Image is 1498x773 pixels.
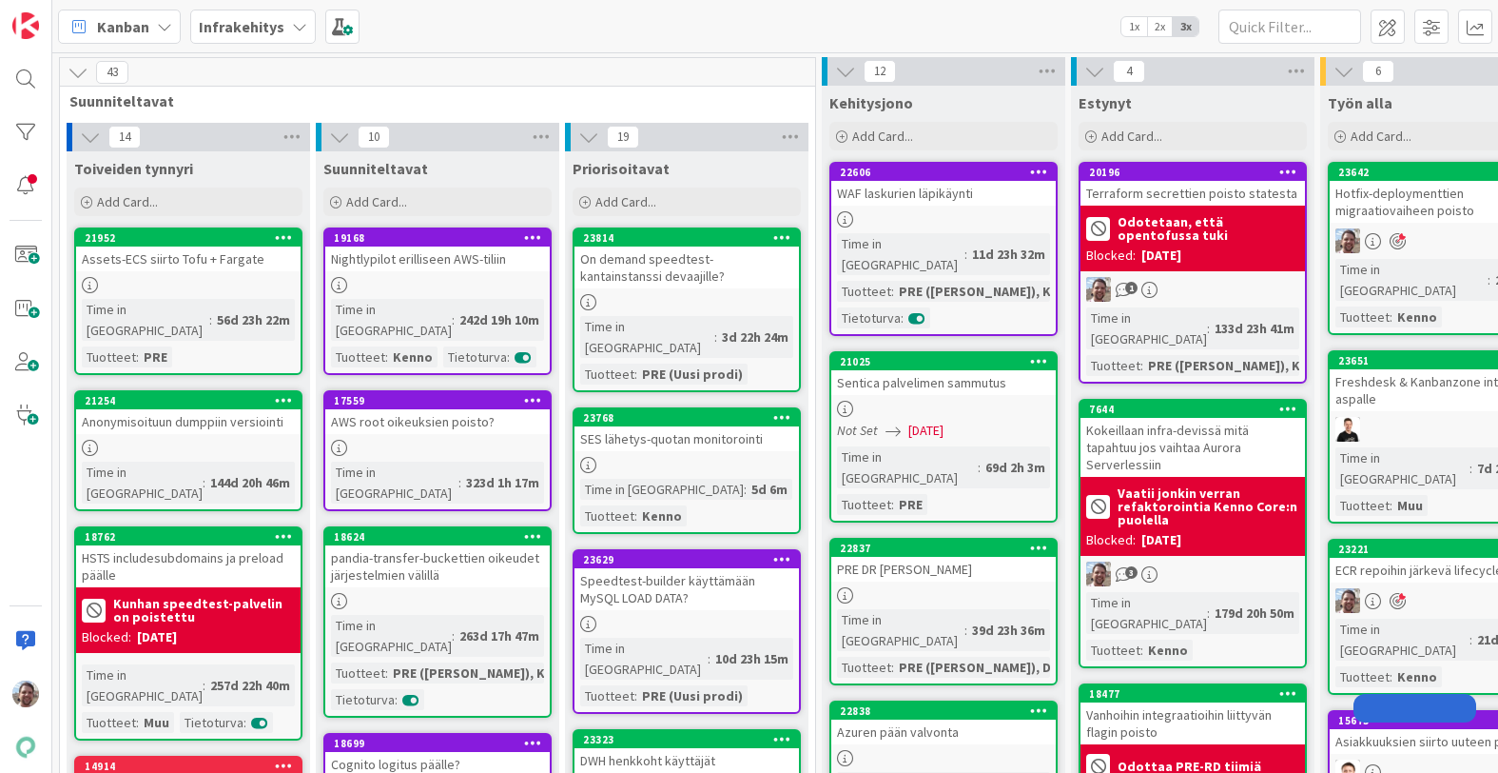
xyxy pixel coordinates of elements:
span: Kehitysjono [829,93,913,112]
div: Kenno [1392,666,1442,687]
div: Tuotteet [580,505,634,526]
div: Tuotteet [331,663,385,684]
b: Infrakehitys [199,17,284,36]
img: ET [1086,562,1111,586]
span: : [978,457,981,478]
span: Suunniteltavat [69,91,791,110]
div: pandia-transfer-buckettien oikeudet järjestelmien välillä [325,545,550,587]
span: : [209,309,212,330]
div: On demand speedtest-kantainstanssi devaajille? [574,247,799,288]
span: 1 [1125,282,1138,294]
b: Odottaa PRE-RD tiimiä [1118,760,1261,773]
span: : [203,472,205,493]
div: 18762 [76,528,301,545]
div: Kenno [1143,640,1193,661]
div: Blocked: [82,627,131,647]
div: PRE [139,347,172,367]
div: PRE (Uusi prodi) [637,364,748,385]
div: 18477 [1089,687,1305,701]
div: 18624pandia-transfer-buckettien oikeudet järjestelmien välillä [325,528,550,587]
div: Time in [GEOGRAPHIC_DATA] [580,638,708,680]
div: 23323 [574,731,799,748]
span: : [458,472,461,493]
div: 23814On demand speedtest-kantainstanssi devaajille? [574,229,799,288]
div: 17559 [334,394,550,407]
div: Time in [GEOGRAPHIC_DATA] [580,316,714,358]
span: Työn alla [1328,93,1392,112]
div: 14914 [85,760,301,773]
div: 23768 [583,411,799,425]
div: 23629Speedtest-builder käyttämään MySQL LOAD DATA? [574,551,799,610]
span: : [634,364,637,385]
div: HSTS includesubdomains ja preload päälle [76,545,301,587]
img: avatar [12,734,39,761]
div: Anonymisoituun dumppiin versiointi [76,409,301,434]
div: ET [1080,562,1305,586]
div: 22838 [840,704,1056,718]
div: 56d 23h 22m [212,309,295,330]
div: Tuotteet [331,347,385,367]
div: 20196 [1080,164,1305,181]
div: 18624 [325,528,550,545]
span: 43 [96,61,128,84]
span: : [744,479,747,500]
div: PRE (Uusi prodi) [637,685,748,706]
span: Add Card... [852,128,913,145]
div: Tietoturva [180,712,243,733]
div: Vanhoihin integraatioihin liittyvän flagin poisto [1080,703,1305,744]
div: 22838Azuren pään valvonta [831,703,1056,744]
span: : [243,712,246,733]
div: 18762HSTS includesubdomains ja preload päälle [76,528,301,587]
span: [DATE] [908,421,944,441]
span: Add Card... [1101,128,1162,145]
span: : [891,281,894,302]
div: 144d 20h 46m [205,472,295,493]
span: 1x [1121,17,1147,36]
div: 7644 [1089,403,1305,416]
img: ET [1335,588,1360,613]
div: ET [1080,277,1305,302]
div: 133d 23h 41m [1210,318,1299,339]
div: Sentica palvelimen sammutus [831,370,1056,395]
span: 3x [1173,17,1198,36]
div: 22606 [840,166,1056,179]
span: 4 [1113,60,1145,83]
div: 23323DWH henkkoht käyttäjät [574,731,799,773]
div: [DATE] [1141,530,1181,550]
div: 5d 6m [747,479,792,500]
div: Muu [1392,495,1428,516]
span: 19 [607,126,639,149]
span: : [634,685,637,706]
div: 17559AWS root oikeuksien poisto? [325,392,550,434]
div: Tuotteet [82,712,136,733]
div: Time in [GEOGRAPHIC_DATA] [837,233,964,275]
div: 22837PRE DR [PERSON_NAME] [831,540,1056,582]
div: 23629 [583,553,799,566]
span: : [708,648,710,669]
div: Tuotteet [837,281,891,302]
span: : [634,505,637,526]
span: : [1207,318,1210,339]
span: Estynyt [1079,93,1132,112]
b: Kunhan speedtest-palvelin on poistettu [113,597,295,624]
span: : [385,663,388,684]
b: Vaatii jonkin verran refaktorointia Kenno Core:n puolella [1118,486,1299,526]
div: Time in [GEOGRAPHIC_DATA] [1335,619,1469,661]
div: PRE ([PERSON_NAME]), K... [388,663,561,684]
input: Quick Filter... [1218,10,1361,44]
div: [DATE] [137,627,177,647]
div: 10d 23h 15m [710,648,793,669]
span: 10 [358,126,390,149]
div: 7644 [1080,401,1305,418]
div: Time in [GEOGRAPHIC_DATA] [1086,307,1207,349]
div: 18699 [334,737,550,750]
div: AWS root oikeuksien poisto? [325,409,550,434]
div: 179d 20h 50m [1210,603,1299,624]
div: 20196Terraform secrettien poisto statesta [1080,164,1305,206]
div: SES lähetys-quotan monitorointi [574,426,799,451]
div: 323d 1h 17m [461,472,544,493]
span: : [507,347,510,367]
div: 263d 17h 47m [455,625,544,646]
span: : [1207,603,1210,624]
div: 18699 [325,735,550,752]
